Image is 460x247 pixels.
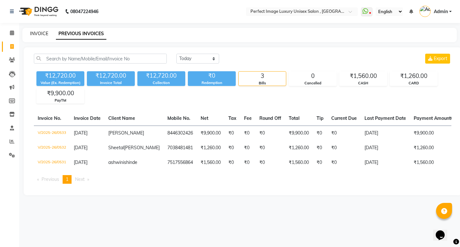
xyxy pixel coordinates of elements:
td: ₹0 [313,155,327,170]
td: ₹0 [256,126,285,141]
img: Admin [419,6,431,17]
td: ₹0 [240,155,256,170]
div: Collection [137,80,185,86]
td: ₹9,900.00 [410,126,459,141]
td: ₹0 [256,155,285,170]
span: shinde [124,159,137,165]
span: Previous [42,176,59,182]
span: Net [201,115,208,121]
div: ₹12,720.00 [87,71,135,80]
div: 0 [289,72,336,81]
td: [DATE] [361,141,410,155]
b: 08047224946 [70,3,98,20]
div: CARD [390,81,437,86]
div: ₹12,720.00 [36,71,84,80]
td: ₹1,560.00 [285,155,313,170]
td: ₹0 [313,126,327,141]
td: 8446302426 [164,126,197,141]
span: Current Due [331,115,357,121]
div: Redemption [188,80,236,86]
span: [PERSON_NAME] [124,145,160,151]
span: [DATE] [74,159,88,165]
span: Admin [434,8,448,15]
td: ₹1,560.00 [410,155,459,170]
td: ₹0 [327,141,361,155]
span: Invoice Date [74,115,101,121]
div: Bills [239,81,286,86]
td: [DATE] [361,126,410,141]
td: ₹1,560.00 [197,155,225,170]
div: ₹0 [188,71,236,80]
div: Value (Ex. Redemption) [36,80,84,86]
span: Sheetal [108,145,124,151]
td: V/2025-26/0531 [34,155,70,170]
span: [DATE] [74,130,88,136]
td: ₹0 [225,155,240,170]
div: ₹12,720.00 [137,71,185,80]
td: ₹0 [327,155,361,170]
div: CASH [340,81,387,86]
span: [PERSON_NAME] [108,130,144,136]
div: ₹1,260.00 [390,72,437,81]
span: Tax [228,115,236,121]
td: ₹0 [225,141,240,155]
td: 7038481481 [164,141,197,155]
span: Invoice No. [38,115,61,121]
div: PayTM [37,98,84,103]
div: Invoice Total [87,80,135,86]
td: ₹0 [240,126,256,141]
span: Mobile No. [167,115,190,121]
td: ₹1,260.00 [285,141,313,155]
a: PREVIOUS INVOICES [56,28,106,40]
img: logo [16,3,60,20]
td: ₹9,900.00 [285,126,313,141]
span: Round Off [259,115,281,121]
td: [DATE] [361,155,410,170]
td: V/2025-26/0532 [34,141,70,155]
a: INVOICE [30,31,48,36]
span: Export [434,56,447,61]
td: ₹0 [256,141,285,155]
iframe: chat widget [433,221,454,241]
span: ashwini [108,159,124,165]
div: ₹1,560.00 [340,72,387,81]
td: ₹1,260.00 [410,141,459,155]
div: ₹9,900.00 [37,89,84,98]
td: ₹0 [313,141,327,155]
td: 7517556864 [164,155,197,170]
span: Total [289,115,300,121]
span: Last Payment Date [364,115,406,121]
span: 1 [66,176,68,182]
span: Fee [244,115,252,121]
span: Next [75,176,85,182]
span: Tip [317,115,324,121]
td: ₹0 [225,126,240,141]
div: Cancelled [289,81,336,86]
nav: Pagination [34,175,451,184]
td: V/2025-26/0533 [34,126,70,141]
td: ₹0 [240,141,256,155]
td: ₹1,260.00 [197,141,225,155]
div: 3 [239,72,286,81]
span: Payment Amount [414,115,455,121]
span: Client Name [108,115,135,121]
button: Export [425,54,450,64]
span: [DATE] [74,145,88,151]
input: Search by Name/Mobile/Email/Invoice No [34,54,167,64]
td: ₹9,900.00 [197,126,225,141]
td: ₹0 [327,126,361,141]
